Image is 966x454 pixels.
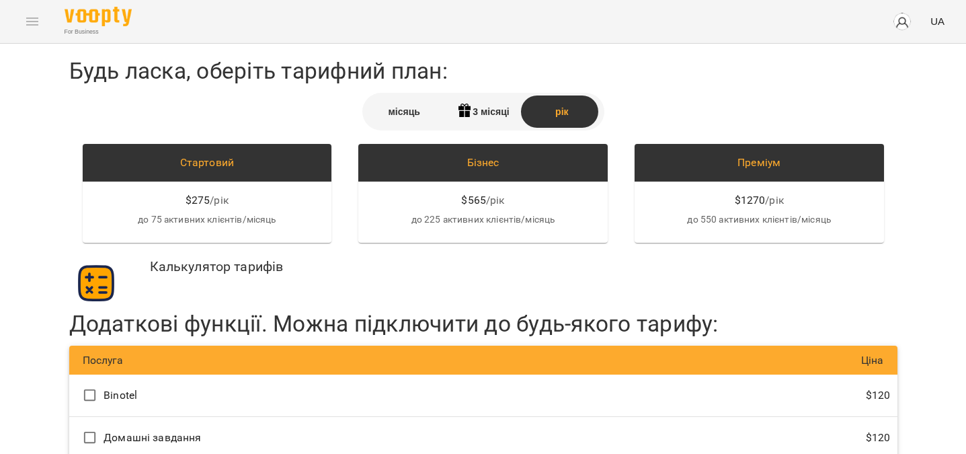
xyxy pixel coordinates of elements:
[461,192,467,209] span: $
[735,192,741,209] span: $
[522,96,601,128] div: рік
[83,352,483,369] p: Послуга
[930,14,944,28] span: UA
[186,192,192,209] span: $
[76,263,116,303] img: calculator
[444,96,522,128] div: При сплаті за три місяці отримайте безкоштовне налаштування акаунту від служби підтримки Voopty
[645,155,873,171] div: Преміум
[483,352,884,369] p: Ціна
[486,192,505,209] span: / рік
[69,310,719,338] h2: Додаткові функції. Можна підключити до будь-якого тарифу:
[150,256,284,305] h2: Калькулятор тарифів
[69,57,897,85] h2: Будь ласка, оберіть тарифний план:
[893,12,912,31] img: avatar_s.png
[365,96,444,128] div: місяць
[925,9,950,34] button: UA
[93,213,321,227] p: до 75 активних клієнтів/місяць
[104,387,137,404] p: Binotel
[369,155,597,171] div: Бізнес
[866,430,891,446] p: $ 120
[468,192,486,209] span: 565
[765,192,784,209] span: / рік
[210,192,229,209] span: / рік
[866,387,891,404] p: $ 120
[369,213,597,227] p: до 225 активних клієнтів/місяць
[65,7,132,26] img: Voopty Logo
[104,430,201,446] p: Домашні завдання
[65,28,132,36] span: For Business
[741,192,766,209] span: 1270
[93,155,321,171] div: Стартовий
[645,213,873,227] p: до 550 активних клієнтів/місяць
[192,192,210,209] span: 275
